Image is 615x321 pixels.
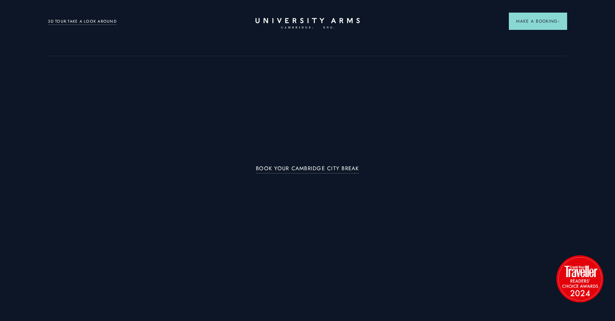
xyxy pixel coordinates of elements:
span: Make a Booking [516,18,560,24]
a: BOOK YOUR CAMBRIDGE CITY BREAK [256,166,359,174]
img: Arrow icon [557,20,560,23]
a: Home [256,18,360,29]
a: 3D TOUR:TAKE A LOOK AROUND [48,18,117,25]
button: Make a BookingArrow icon [509,13,567,30]
img: image-2524eff8f0c5d55edbf694693304c4387916dea5-1501x1501-png [553,252,607,306]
